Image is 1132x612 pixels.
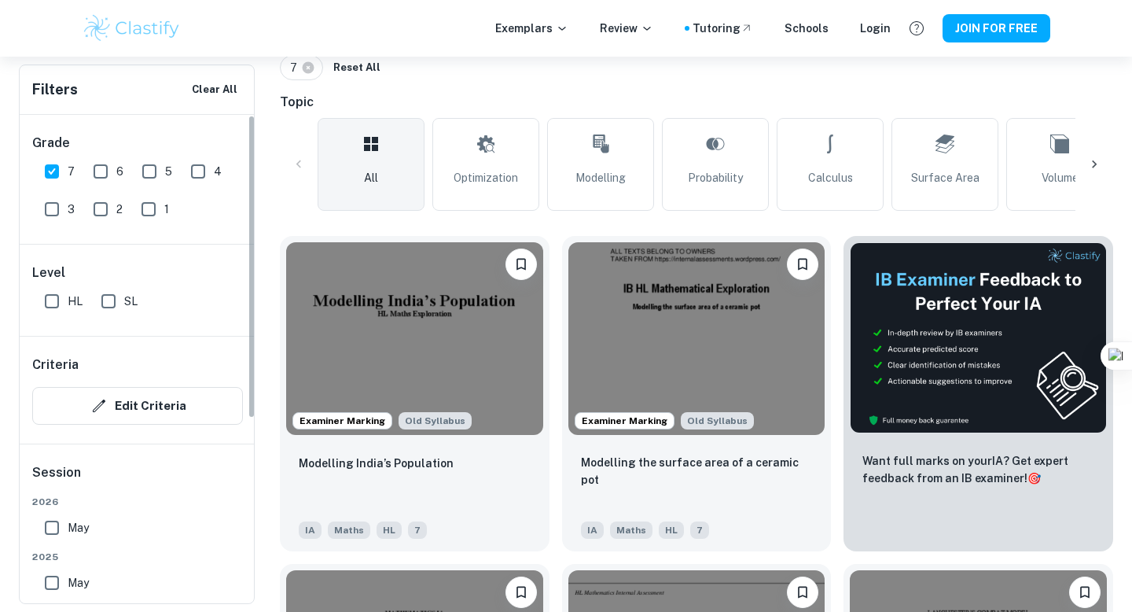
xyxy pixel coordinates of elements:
[505,249,537,280] button: Please log in to bookmark exemplars
[690,522,709,539] span: 7
[164,201,169,218] span: 1
[329,56,384,79] button: Reset All
[843,236,1113,551] a: ThumbnailWant full marks on yourIA? Get expert feedback from an IB examiner!
[116,201,123,218] span: 2
[903,15,930,42] button: Help and Feedback
[408,522,427,539] span: 7
[399,412,472,430] span: Old Syllabus
[693,20,753,37] a: Tutoring
[659,522,684,539] span: HL
[32,387,243,425] button: Edit Criteria
[688,169,743,186] span: Probability
[82,13,182,44] img: Clastify logo
[911,169,979,186] span: Surface Area
[364,169,378,186] span: All
[68,201,75,218] span: 3
[124,293,138,310] span: SL
[787,577,818,608] button: Please log in to bookmark exemplars
[495,20,568,37] p: Exemplars
[600,20,653,37] p: Review
[399,412,472,430] div: Although this IA is written for the old math syllabus (last exam in November 2020), the current I...
[1069,577,1101,608] button: Please log in to bookmark exemplars
[32,550,243,564] span: 2025
[454,169,518,186] span: Optimization
[32,463,243,495] h6: Session
[68,163,75,180] span: 7
[862,452,1094,487] p: Want full marks on your IA ? Get expert feedback from an IB examiner!
[575,414,674,428] span: Examiner Marking
[293,414,391,428] span: Examiner Marking
[299,455,454,472] p: Modelling India’s Population
[299,522,322,539] span: IA
[280,55,323,80] div: 7
[377,522,402,539] span: HL
[581,454,813,488] p: Modelling the surface area of a ceramic pot
[290,59,304,76] span: 7
[568,242,825,435] img: Maths IA example thumbnail: Modelling the surface area of a ceramic
[328,522,370,539] span: Maths
[610,522,652,539] span: Maths
[32,356,79,374] h6: Criteria
[280,93,1113,112] h6: Topic
[681,412,754,430] div: Although this IA is written for the old math syllabus (last exam in November 2020), the current I...
[188,78,241,101] button: Clear All
[562,236,832,551] a: Examiner MarkingAlthough this IA is written for the old math syllabus (last exam in November 2020...
[32,134,243,153] h6: Grade
[850,242,1107,433] img: Thumbnail
[68,293,83,310] span: HL
[575,169,626,186] span: Modelling
[165,163,172,180] span: 5
[116,163,123,180] span: 6
[1042,169,1079,186] span: Volume
[681,412,754,430] span: Old Syllabus
[1027,472,1041,485] span: 🎯
[32,495,243,509] span: 2026
[280,236,549,551] a: Examiner MarkingAlthough this IA is written for the old math syllabus (last exam in November 2020...
[32,264,243,282] h6: Level
[505,577,537,608] button: Please log in to bookmark exemplars
[943,14,1050,42] button: JOIN FOR FREE
[785,20,829,37] a: Schools
[68,574,89,592] span: May
[68,519,89,536] span: May
[808,169,853,186] span: Calculus
[581,522,604,539] span: IA
[860,20,891,37] a: Login
[787,249,818,280] button: Please log in to bookmark exemplars
[286,242,543,435] img: Maths IA example thumbnail: Modelling India’s Population
[214,163,222,180] span: 4
[32,79,78,101] h6: Filters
